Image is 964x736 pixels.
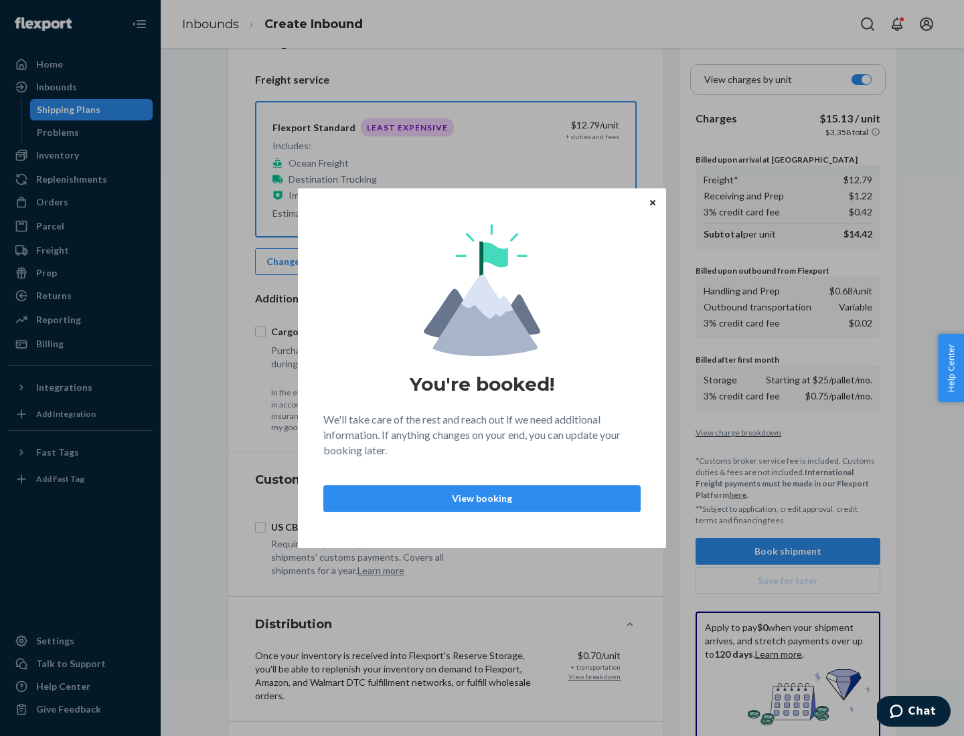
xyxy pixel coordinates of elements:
h1: You're booked! [410,372,554,396]
img: svg+xml,%3Csvg%20viewBox%3D%220%200%20174%20197%22%20fill%3D%22none%22%20xmlns%3D%22http%3A%2F%2F... [424,224,540,356]
p: We'll take care of the rest and reach out if we need additional information. If anything changes ... [323,412,641,458]
span: Chat [31,9,59,21]
p: View booking [335,492,629,505]
button: Close [646,195,659,209]
button: View booking [323,485,641,512]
